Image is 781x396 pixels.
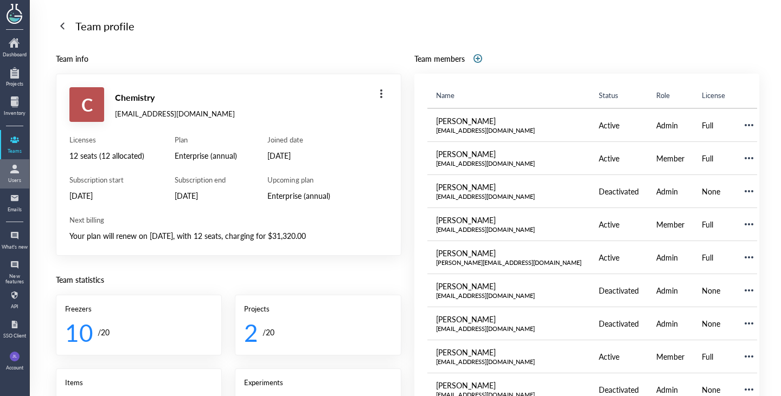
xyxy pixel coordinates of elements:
[69,189,144,202] div: [DATE]
[693,142,734,175] td: Full
[436,248,581,258] div: [PERSON_NAME]
[1,244,28,250] div: What's new
[267,175,330,185] div: Upcoming plan
[648,142,693,175] td: Member
[693,108,734,142] td: Full
[702,90,725,100] span: License
[69,229,388,242] div: Your plan will renew on [DATE], with 12 seats, charging for $31,320.00
[1,304,28,309] div: API
[436,192,581,201] div: [EMAIL_ADDRESS][DOMAIN_NAME]
[1,256,28,284] a: New features
[244,318,258,346] div: 2
[656,90,670,100] span: Role
[436,358,581,366] div: [EMAIL_ADDRESS][DOMAIN_NAME]
[590,142,648,175] td: Active
[436,181,581,192] div: [PERSON_NAME]
[693,208,734,241] td: Full
[590,307,648,340] td: Deactivated
[436,324,581,333] div: [EMAIL_ADDRESS][DOMAIN_NAME]
[436,281,581,291] div: [PERSON_NAME]
[693,175,734,208] td: None
[69,135,144,145] div: Licenses
[267,189,330,202] div: Enterprise (annual)
[436,291,581,300] div: [EMAIL_ADDRESS][DOMAIN_NAME]
[1,207,28,212] div: Emails
[436,126,581,135] div: [EMAIL_ADDRESS][DOMAIN_NAME]
[56,273,401,286] div: Team statistics
[65,378,213,387] div: Items
[436,314,581,324] div: [PERSON_NAME]
[1,64,28,91] a: Projects
[648,208,693,241] td: Member
[81,87,93,122] span: C
[590,175,648,208] td: Deactivated
[1,35,28,62] a: Dashboard
[69,215,388,225] div: Next billing
[648,175,693,208] td: Admin
[590,208,648,241] td: Active
[175,135,237,145] div: Plan
[436,225,581,234] div: [EMAIL_ADDRESS][DOMAIN_NAME]
[693,307,734,340] td: None
[648,307,693,340] td: Admin
[175,175,237,185] div: Subscription end
[98,326,110,339] div: / 20
[244,378,392,387] div: Experiments
[1,148,28,154] div: Teams
[1,316,28,343] a: SSO Client
[693,274,734,307] td: None
[590,108,648,142] td: Active
[1,227,28,254] a: What's new
[1,93,28,120] a: Inventory
[436,380,581,391] div: [PERSON_NAME]
[1,160,28,187] a: Users
[6,365,23,371] div: Account
[648,108,693,142] td: Admin
[1,111,28,116] div: Inventory
[244,304,392,314] div: Projects
[599,90,618,100] span: Status
[590,274,648,307] td: Deactivated
[1,287,28,314] a: API
[267,135,330,145] div: Joined date
[267,149,330,162] div: [DATE]
[12,352,17,361] span: JL
[1,52,28,57] div: Dashboard
[436,115,581,126] div: [PERSON_NAME]
[1,274,28,285] div: New features
[1,190,28,217] a: Emails
[436,148,581,159] div: [PERSON_NAME]
[1,131,28,158] a: Teams
[175,149,237,162] div: Enterprise (annual)
[414,53,465,64] div: Team members
[436,347,581,358] div: [PERSON_NAME]
[69,149,144,162] div: 12 seats (12 allocated)
[436,90,454,100] span: Name
[115,109,235,119] div: [EMAIL_ADDRESS][DOMAIN_NAME]
[263,326,274,339] div: / 20
[436,215,581,225] div: [PERSON_NAME]
[175,189,237,202] div: [DATE]
[56,52,401,65] div: Team info
[65,318,93,346] div: 10
[693,241,734,274] td: Full
[1,81,28,87] div: Projects
[693,340,734,373] td: Full
[436,159,581,168] div: [EMAIL_ADDRESS][DOMAIN_NAME]
[590,241,648,274] td: Active
[648,340,693,373] td: Member
[590,340,648,373] td: Active
[436,258,581,267] div: [PERSON_NAME][EMAIL_ADDRESS][DOMAIN_NAME]
[56,17,759,35] a: Team profile
[115,90,235,105] div: Chemistry
[75,17,135,35] div: Team profile
[65,304,213,314] div: Freezers
[648,274,693,307] td: Admin
[648,241,693,274] td: Admin
[1,178,28,183] div: Users
[69,175,144,185] div: Subscription start
[1,333,28,339] div: SSO Client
